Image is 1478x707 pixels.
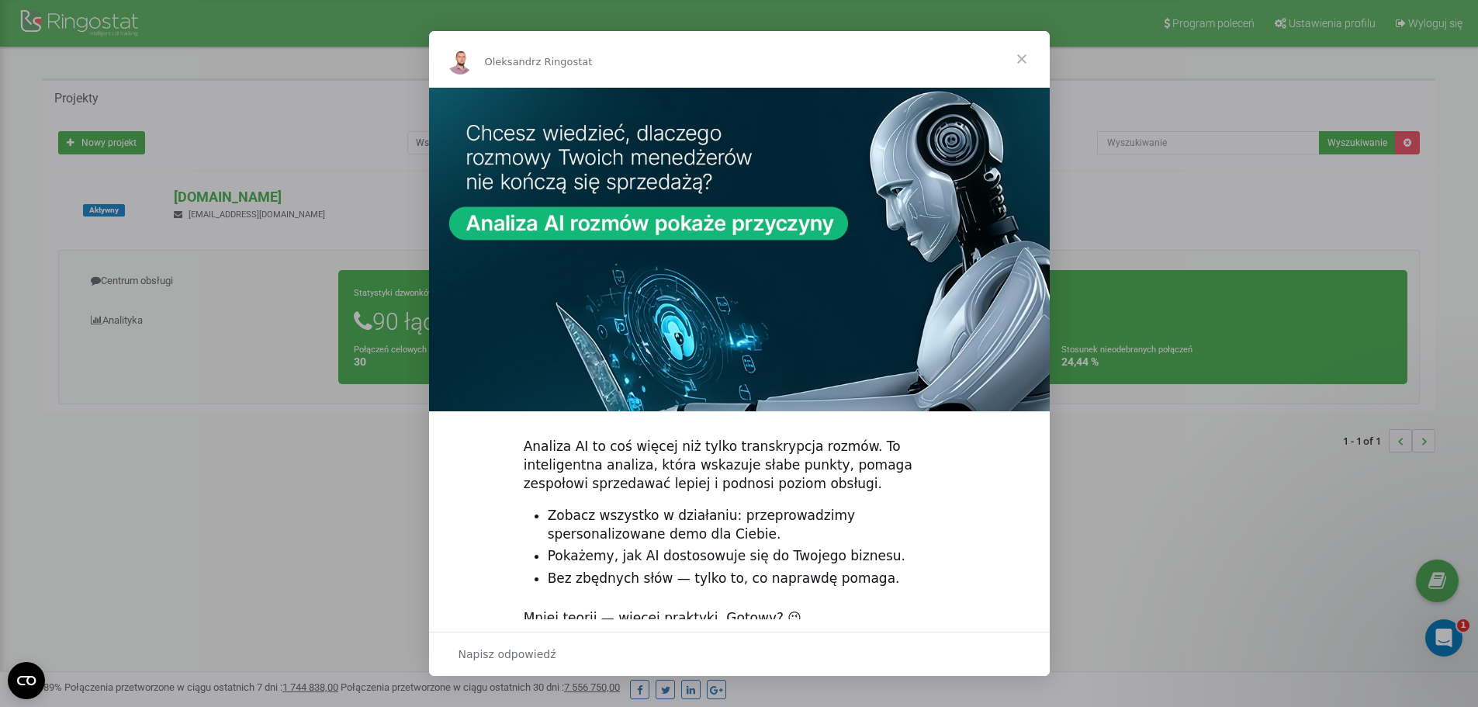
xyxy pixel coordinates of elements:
[524,438,955,493] div: Analiza AI to coś więcej niż tylko transkrypcja rozmów. To inteligentna analiza, która wskazuje s...
[994,31,1050,87] span: Zamknij
[429,632,1050,676] div: Otwórz rozmowę i odpowiedz
[448,50,472,75] img: Profile image for Oleksandr
[485,56,536,68] span: Oleksandr
[524,609,955,628] div: Mniej teorii — więcej praktyki. Gotowy? 😉
[535,56,592,68] span: z Ringostat
[548,547,955,566] li: Pokażemy, jak AI dostosowuje się do Twojego biznesu.
[459,644,556,664] span: Napisz odpowiedź
[548,507,955,544] li: Zobacz wszystko w działaniu: przeprowadzimy spersonalizowane demo dla Ciebie.
[8,662,45,699] button: Open CMP widget
[548,570,955,588] li: Bez zbędnych słów — tylko to, co naprawdę pomaga.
